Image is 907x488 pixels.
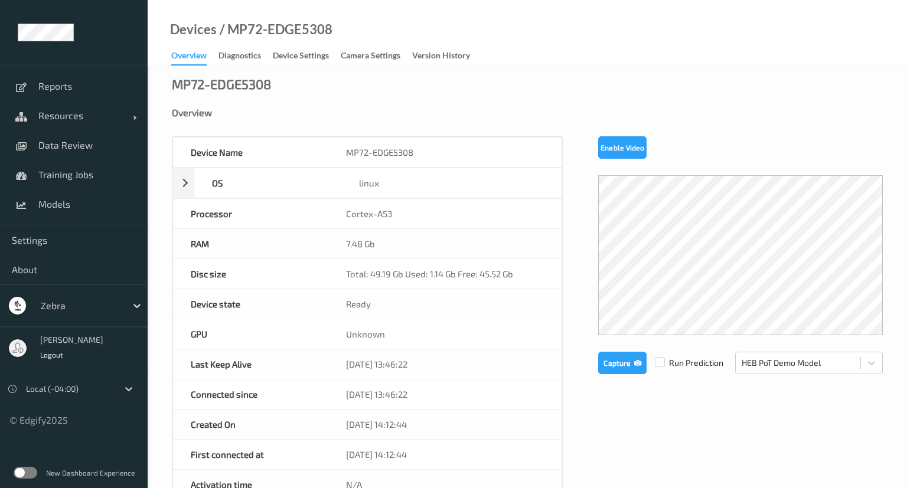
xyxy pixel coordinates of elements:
div: OS [194,168,341,198]
div: linux [341,168,562,198]
div: First connected at [173,440,328,469]
a: Overview [171,48,218,65]
div: Overview [171,50,207,65]
div: [DATE] 13:46:22 [328,379,562,409]
div: Created On [173,410,328,439]
span: Run Prediction [647,357,723,369]
a: Device Settings [273,48,341,64]
div: OSlinux [172,168,562,198]
div: Overview [172,107,883,119]
div: Last Keep Alive [173,349,328,379]
div: Diagnostics [218,50,261,64]
div: MP72-EDGE5308 [328,137,562,167]
div: GPU [173,319,328,349]
div: Disc size [173,259,328,289]
div: Device state [173,289,328,319]
div: Processor [173,199,328,228]
div: Version History [412,50,470,64]
div: RAM [173,229,328,258]
div: Unknown [328,319,562,349]
div: Device Settings [273,50,329,64]
div: Device Name [173,137,328,167]
a: Diagnostics [218,48,273,64]
div: [DATE] 14:12:44 [328,410,562,439]
div: [DATE] 13:46:22 [328,349,562,379]
div: Ready [328,289,562,319]
div: [DATE] 14:12:44 [328,440,562,469]
a: Version History [412,48,482,64]
div: Cortex-A53 [328,199,562,228]
a: Camera Settings [341,48,412,64]
div: Connected since [173,379,328,409]
div: MP72-EDGE5308 [172,78,271,90]
div: / MP72-EDGE5308 [217,24,332,35]
button: Enable Video [598,136,647,159]
div: Camera Settings [341,50,400,64]
div: Total: 49.19 Gb Used: 1.14 Gb Free: 45.52 Gb [328,259,562,289]
button: Capture [598,352,647,374]
a: Devices [170,24,217,35]
div: 7.48 Gb [328,229,562,258]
